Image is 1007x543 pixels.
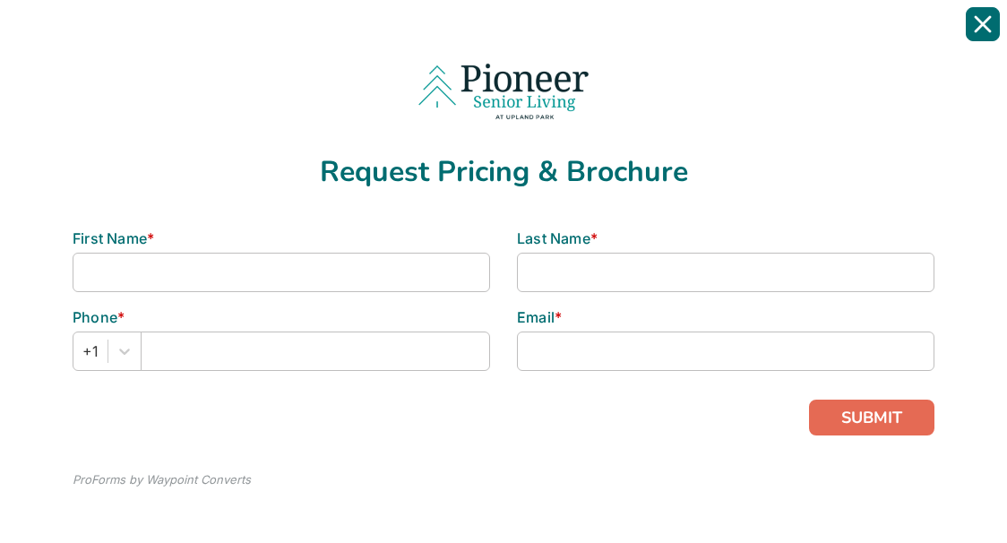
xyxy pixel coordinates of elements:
span: First Name [73,229,147,247]
button: Close [966,7,1000,41]
span: Phone [73,308,117,326]
span: Last Name [517,229,590,247]
div: ProForms by Waypoint Converts [73,471,251,489]
img: 34ad272d-c6c8-4dae-847c-f961374dd76c.png [414,47,593,136]
button: SUBMIT [809,400,934,435]
div: Request Pricing & Brochure [73,158,934,186]
span: Email [517,308,555,326]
